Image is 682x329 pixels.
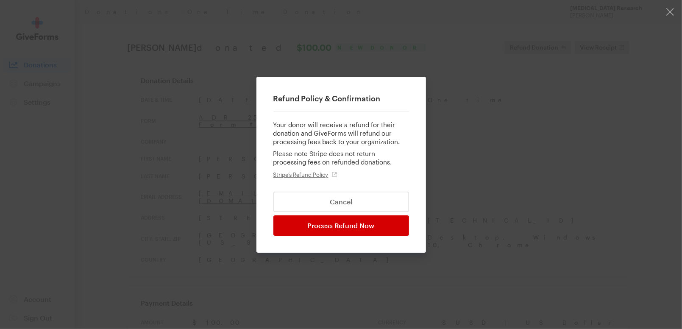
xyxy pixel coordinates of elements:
input: Process Refund Now [273,215,409,236]
a: Stripe’s Refund Policy [273,171,337,178]
button: Cancel [273,192,409,212]
img: BrightFocus Foundation | Alzheimer's Disease Research [267,14,415,38]
h2: Refund Policy & Confirmation [273,94,409,103]
p: Your donor will receive a refund for their donation and GiveForms will refund our processing fees... [273,120,409,146]
td: Thank You! [214,68,468,95]
p: Please note Stripe does not return processing fees on refunded donations. [273,149,409,166]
